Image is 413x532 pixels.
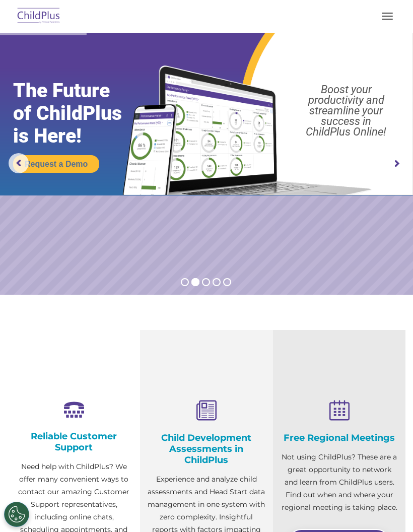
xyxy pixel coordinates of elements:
[15,5,62,28] img: ChildPlus by Procare Solutions
[13,155,99,173] a: Request a Demo
[148,432,265,465] h4: Child Development Assessments in ChildPlus
[285,84,407,137] rs-layer: Boost your productivity and streamline your success in ChildPlus Online!
[15,431,132,453] h4: Reliable Customer Support
[13,80,145,148] rs-layer: The Future of ChildPlus is Here!
[243,423,413,532] iframe: Chat Widget
[4,502,29,527] button: Cookies Settings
